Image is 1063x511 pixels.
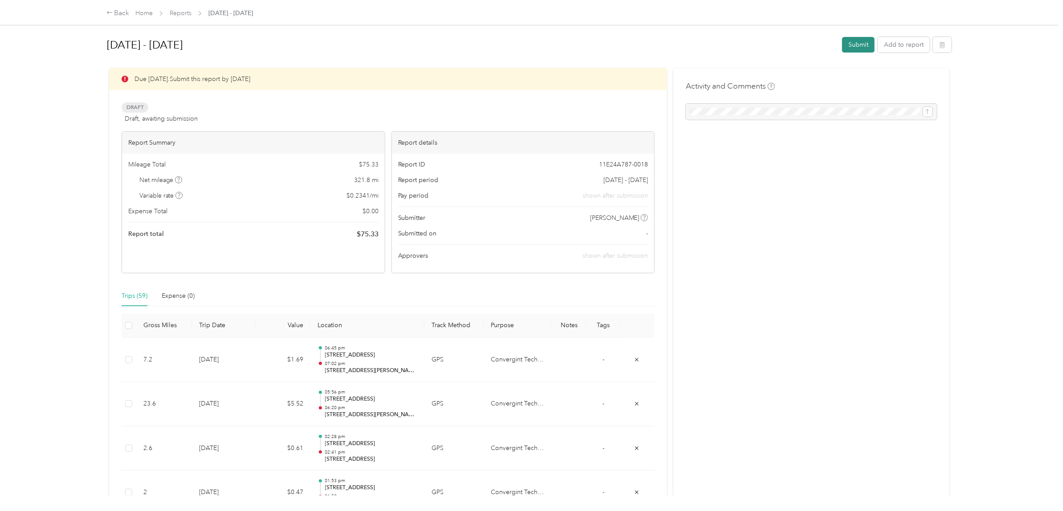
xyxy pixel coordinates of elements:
span: shown after submission [582,191,648,200]
th: Location [310,313,424,338]
div: Back [106,8,130,19]
span: $ 0.00 [362,207,379,216]
button: Add to report [878,37,930,53]
span: Draft [122,102,148,113]
button: Submit [842,37,875,53]
td: [DATE] [192,426,256,471]
td: 7.2 [136,338,192,382]
span: Submitter [398,213,426,223]
td: GPS [424,426,484,471]
div: Report Summary [122,132,385,154]
p: [STREET_ADDRESS][PERSON_NAME] [325,411,418,419]
td: 2.6 [136,426,192,471]
p: [STREET_ADDRESS] [325,351,418,359]
span: Pay period [398,191,429,200]
th: Gross Miles [136,313,192,338]
span: - [646,229,648,238]
span: [PERSON_NAME] [590,213,639,223]
span: [DATE] - [DATE] [208,8,253,18]
p: [STREET_ADDRESS] [325,484,418,492]
td: [DATE] [192,382,256,426]
span: $ 0.2341 / mi [346,191,379,200]
td: $5.52 [256,382,310,426]
div: Expense (0) [162,291,195,301]
span: Mileage Total [128,160,166,169]
span: Submitted on [398,229,437,238]
th: Value [256,313,310,338]
span: Report total [128,229,164,239]
span: Report period [398,175,439,185]
td: Convergint Technologies [484,382,552,426]
span: $ 75.33 [359,160,379,169]
a: Reports [170,9,191,17]
span: 11E24A787-0018 [599,160,648,169]
th: Trip Date [192,313,256,338]
p: 06:20 pm [325,405,418,411]
p: [STREET_ADDRESS] [325,455,418,463]
td: $0.61 [256,426,310,471]
span: [DATE] - [DATE] [603,175,648,185]
p: 07:02 pm [325,361,418,367]
td: $1.69 [256,338,310,382]
span: - [603,400,604,407]
span: Expense Total [128,207,167,216]
iframe: Everlance-gr Chat Button Frame [1013,461,1063,511]
th: Purpose [484,313,552,338]
span: $ 75.33 [357,229,379,239]
p: [STREET_ADDRESS][PERSON_NAME] [325,367,418,375]
th: Notes [552,313,586,338]
td: GPS [424,382,484,426]
span: - [603,444,604,452]
th: Tags [586,313,621,338]
div: Trips (59) [122,291,147,301]
td: Convergint Technologies [484,338,552,382]
p: [STREET_ADDRESS] [325,440,418,448]
h4: Activity and Comments [686,81,775,92]
td: [DATE] [192,338,256,382]
a: Home [135,9,153,17]
p: 01:53 pm [325,478,418,484]
p: 05:56 pm [325,389,418,395]
span: 321.8 mi [354,175,379,185]
td: 23.6 [136,382,192,426]
span: - [603,488,604,496]
p: 01:59 pm [325,493,418,499]
span: Net mileage [139,175,183,185]
span: Report ID [398,160,426,169]
span: Draft, awaiting submission [125,114,198,123]
p: [STREET_ADDRESS] [325,395,418,403]
h1: Sep 1 - 30, 2025 [107,34,836,56]
p: 02:28 pm [325,434,418,440]
p: 02:41 pm [325,449,418,455]
span: - [603,356,604,363]
div: Report details [392,132,655,154]
span: Approvers [398,251,428,260]
p: 06:45 pm [325,345,418,351]
td: GPS [424,338,484,382]
th: Track Method [424,313,484,338]
span: Variable rate [139,191,183,200]
span: shown after submission [582,252,648,260]
td: Convergint Technologies [484,426,552,471]
div: Due [DATE]. Submit this report by [DATE] [109,68,667,90]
